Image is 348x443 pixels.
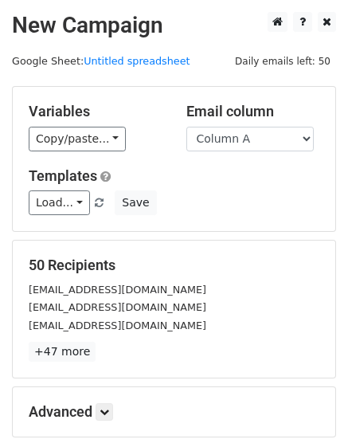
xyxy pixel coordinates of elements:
h5: Advanced [29,403,319,421]
span: Daily emails left: 50 [229,53,336,70]
h5: 50 Recipients [29,257,319,274]
button: Save [115,190,156,215]
h5: Variables [29,103,162,120]
a: Load... [29,190,90,215]
small: [EMAIL_ADDRESS][DOMAIN_NAME] [29,284,206,296]
small: [EMAIL_ADDRESS][DOMAIN_NAME] [29,301,206,313]
a: Untitled spreadsheet [84,55,190,67]
small: [EMAIL_ADDRESS][DOMAIN_NAME] [29,320,206,331]
a: Copy/paste... [29,127,126,151]
h5: Email column [186,103,320,120]
small: Google Sheet: [12,55,190,67]
a: Daily emails left: 50 [229,55,336,67]
h2: New Campaign [12,12,336,39]
a: +47 more [29,342,96,362]
a: Templates [29,167,97,184]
